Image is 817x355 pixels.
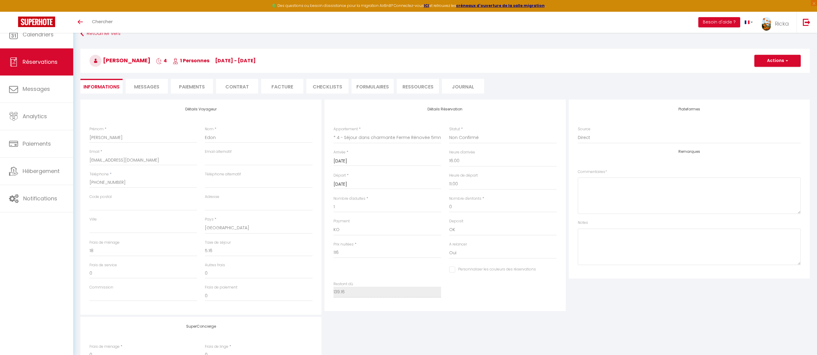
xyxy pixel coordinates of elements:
button: Besoin d'aide ? [698,17,740,27]
label: Taxe de séjour [205,240,231,245]
span: 4 [156,57,167,64]
span: Notifications [23,195,57,202]
label: Prix nuitées [333,242,354,247]
label: Restant dû [333,281,353,287]
li: FORMULAIRES [352,79,394,94]
a: Chercher [87,12,117,33]
label: Commission [89,285,113,290]
span: Messages [134,83,159,90]
li: Ressources [397,79,439,94]
span: Réservations [23,58,58,66]
span: [DATE] - [DATE] [215,57,256,64]
label: Pays [205,217,214,222]
span: Analytics [23,113,47,120]
label: Nombre d'adultes [333,196,365,202]
label: Nombre d'enfants [449,196,481,202]
a: Retourner vers [80,28,810,39]
label: Frais de linge [205,344,228,350]
img: Super Booking [18,17,55,27]
li: Facture [261,79,303,94]
label: Frais de ménage [89,344,120,350]
span: Calendriers [23,31,54,38]
label: Téléphone [89,171,109,177]
a: ICI [424,3,429,8]
h4: SuperConcierge [89,324,312,329]
label: Frais de service [89,262,117,268]
span: Paiements [23,140,51,147]
a: créneaux d'ouverture de la salle migration [456,3,545,8]
span: Ricka [775,20,789,27]
li: Contrat [216,79,258,94]
label: Frais de ménage [89,240,120,245]
span: 1 Personnes [173,57,209,64]
label: Email alternatif [205,149,232,155]
h4: Remarques [578,150,801,154]
label: Ville [89,217,97,222]
label: Adresse [205,194,219,200]
label: Départ [333,173,346,178]
label: A relancer [449,242,467,247]
li: Informations [80,79,123,94]
h4: Plateformes [578,107,801,111]
li: Journal [442,79,484,94]
label: Source [578,126,590,132]
label: Payment [333,218,350,224]
label: Arrivée [333,150,346,155]
button: Actions [754,55,801,67]
label: Heure de départ [449,173,478,178]
span: [PERSON_NAME] [89,57,150,64]
li: Paiements [171,79,213,94]
img: logout [803,18,810,26]
label: Appartement [333,126,358,132]
label: Email [89,149,99,155]
label: Code postal [89,194,112,200]
img: ... [762,17,771,31]
label: Nom [205,126,214,132]
label: Frais de paiement [205,285,237,290]
label: Commentaires [578,169,607,175]
label: Deposit [449,218,463,224]
label: Statut [449,126,460,132]
span: Chercher [92,18,113,25]
span: Messages [23,85,50,93]
h4: Détails Réservation [333,107,556,111]
span: Hébergement [23,167,60,175]
label: Téléphone alternatif [205,171,241,177]
li: CHECKLISTS [306,79,349,94]
label: Prénom [89,126,104,132]
label: Autres frais [205,262,225,268]
label: Notes [578,220,588,226]
a: ... Ricka [757,12,797,33]
h4: Détails Voyageur [89,107,312,111]
label: Heure d'arrivée [449,150,475,155]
